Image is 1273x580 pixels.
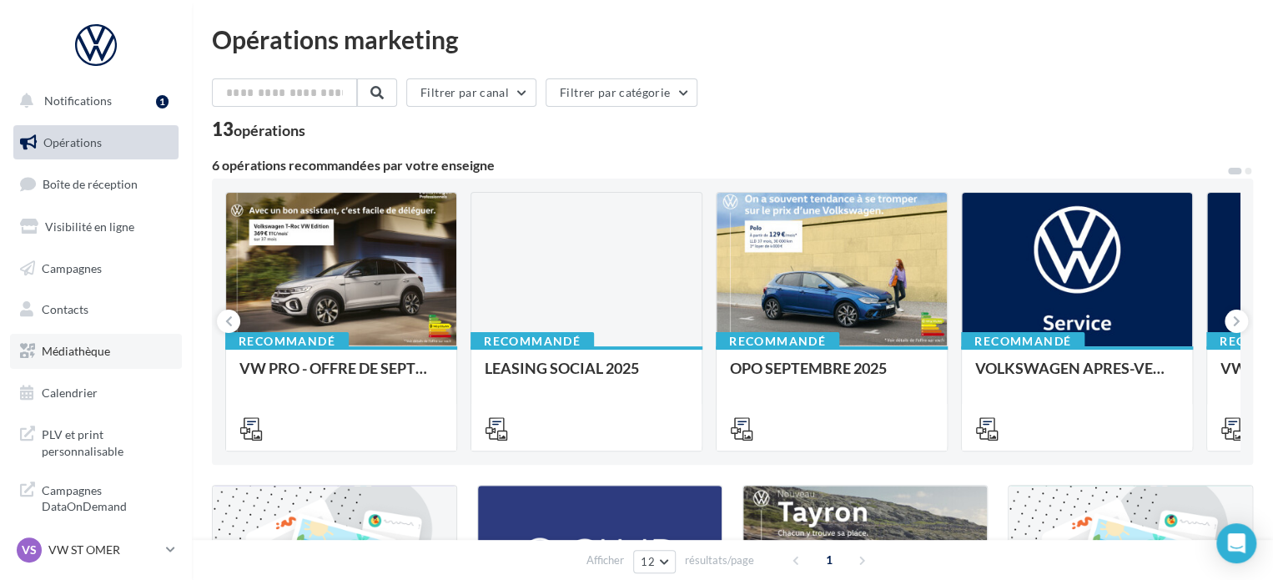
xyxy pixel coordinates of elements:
a: Opérations [10,125,182,160]
span: Visibilité en ligne [45,219,134,234]
a: VS VW ST OMER [13,534,179,566]
div: VOLKSWAGEN APRES-VENTE [975,360,1179,393]
span: Notifications [44,93,112,108]
span: Campagnes DataOnDemand [42,479,172,515]
div: OPO SEPTEMBRE 2025 [730,360,933,393]
div: Recommandé [716,332,839,351]
div: Recommandé [961,332,1084,351]
a: Calendrier [10,376,182,411]
div: Recommandé [470,332,594,351]
div: VW PRO - OFFRE DE SEPTEMBRE 25 [239,360,443,393]
div: 1 [156,95,169,108]
a: PLV et print personnalisable [10,416,182,466]
div: Recommandé [225,332,349,351]
div: 6 opérations recommandées par votre enseigne [212,159,1226,172]
button: 12 [633,550,676,573]
span: Médiathèque [42,344,110,358]
span: Contacts [42,302,88,316]
span: Opérations [43,135,102,149]
span: Calendrier [42,386,98,400]
div: Open Intercom Messenger [1216,523,1256,563]
span: Afficher [586,552,624,568]
span: VS [22,542,37,558]
span: Boîte de réception [43,177,138,191]
a: Contacts [10,292,182,327]
span: PLV et print personnalisable [42,423,172,459]
div: opérations [234,123,305,138]
a: Campagnes DataOnDemand [10,472,182,522]
button: Notifications 1 [10,83,175,119]
span: 12 [641,555,655,568]
span: Campagnes [42,260,102,275]
button: Filtrer par canal [406,78,536,107]
a: Boîte de réception [10,166,182,202]
a: Visibilité en ligne [10,209,182,245]
div: Opérations marketing [212,27,1253,52]
div: LEASING SOCIAL 2025 [485,360,688,393]
a: Médiathèque [10,334,182,369]
a: Campagnes [10,251,182,286]
div: 13 [212,120,305,139]
p: VW ST OMER [48,542,159,558]
button: Filtrer par catégorie [546,78,697,107]
span: 1 [816,547,843,573]
span: résultats/page [685,552,754,568]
